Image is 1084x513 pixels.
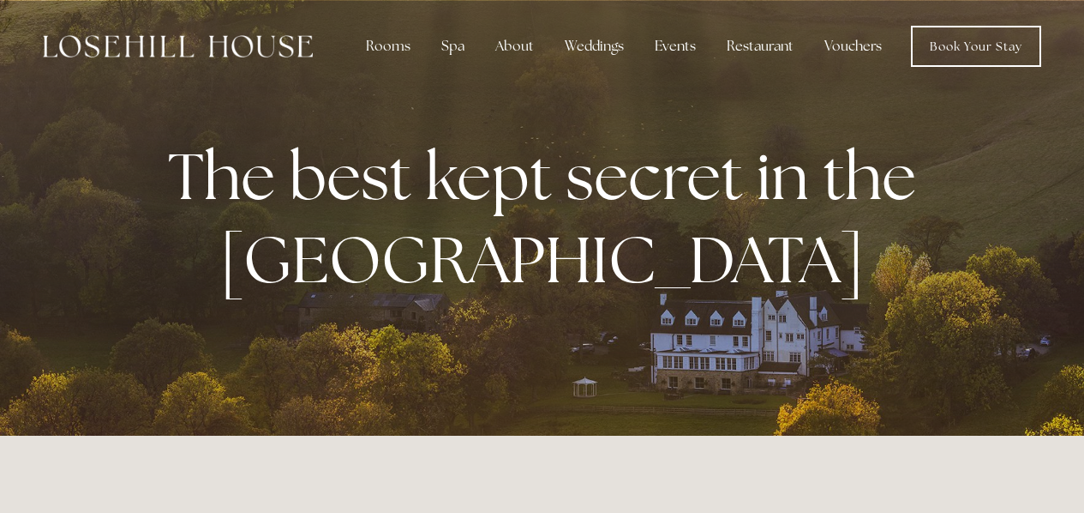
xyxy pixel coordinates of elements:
[911,26,1041,67] a: Book Your Stay
[168,134,930,302] strong: The best kept secret in the [GEOGRAPHIC_DATA]
[551,29,638,63] div: Weddings
[482,29,548,63] div: About
[713,29,807,63] div: Restaurant
[43,35,313,57] img: Losehill House
[352,29,424,63] div: Rooms
[641,29,710,63] div: Events
[428,29,478,63] div: Spa
[811,29,895,63] a: Vouchers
